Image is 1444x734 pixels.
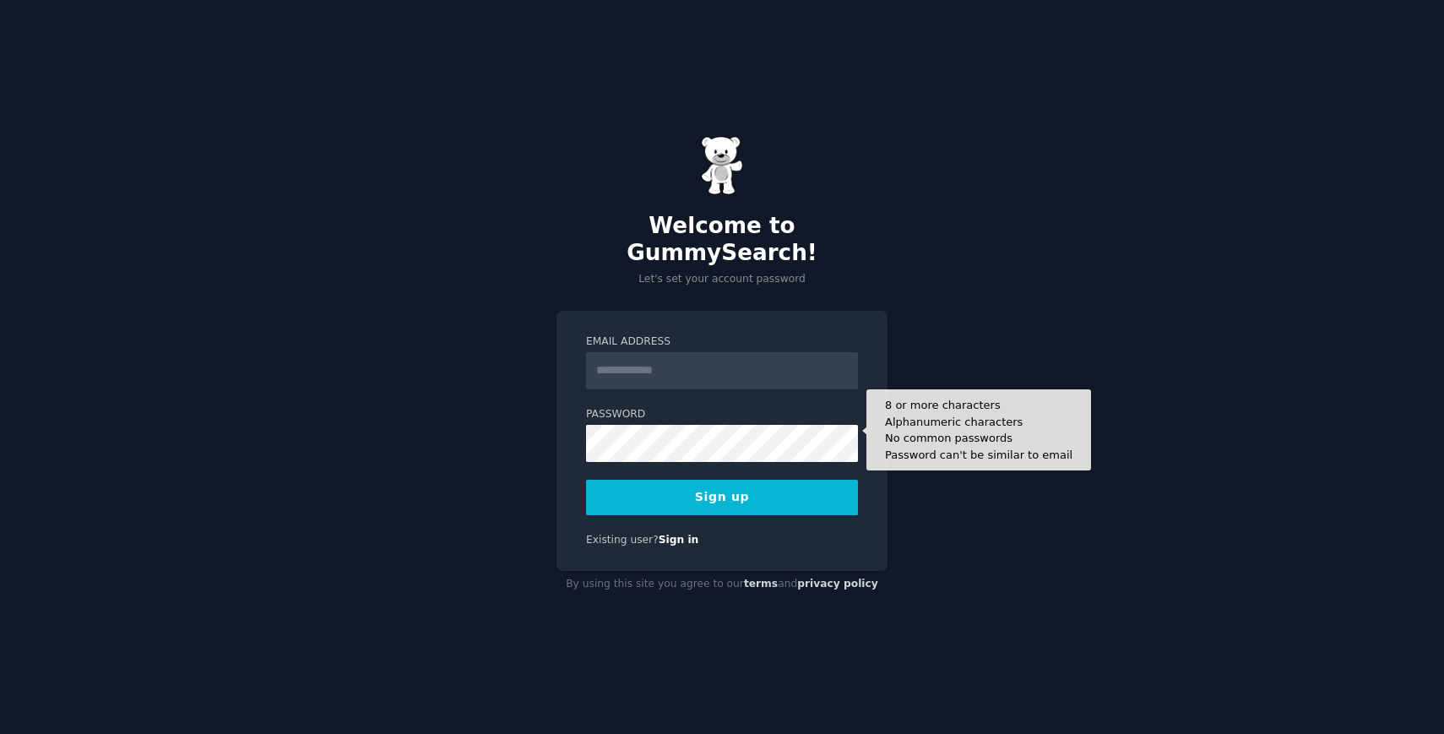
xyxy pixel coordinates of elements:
[556,571,888,598] div: By using this site you agree to our and
[556,272,888,287] p: Let's set your account password
[586,534,659,546] span: Existing user?
[701,136,743,195] img: Gummy Bear
[797,578,878,590] a: privacy policy
[659,534,699,546] a: Sign in
[586,334,858,350] label: Email Address
[586,407,858,422] label: Password
[556,213,888,266] h2: Welcome to GummySearch!
[744,578,778,590] a: terms
[586,480,858,515] button: Sign up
